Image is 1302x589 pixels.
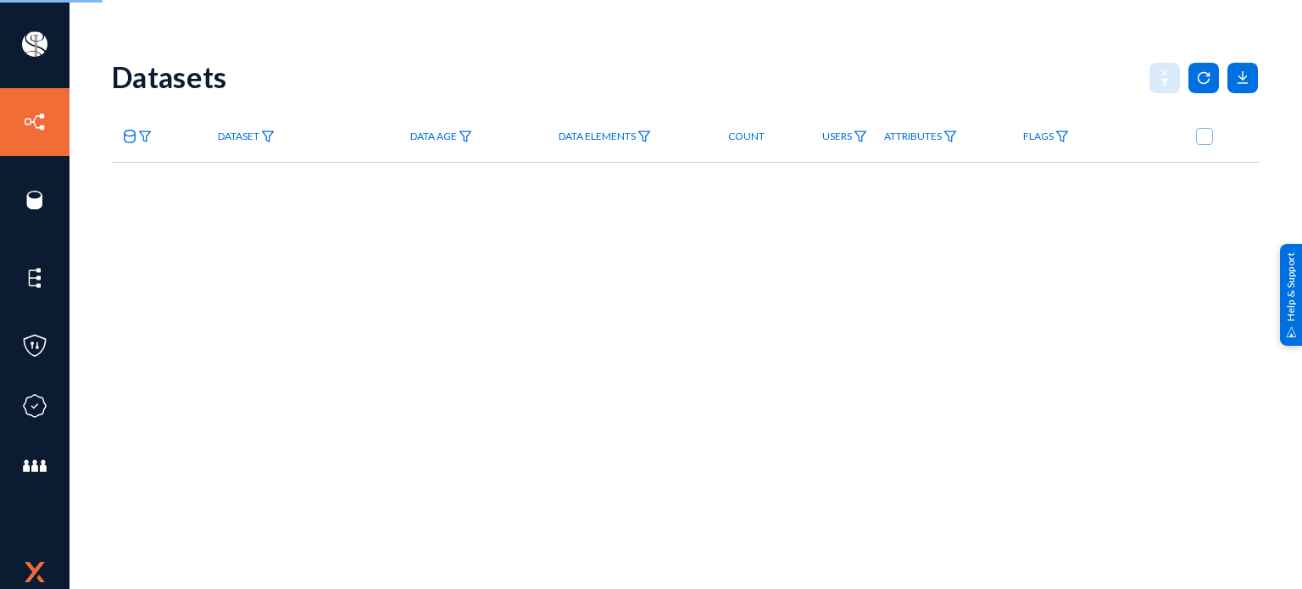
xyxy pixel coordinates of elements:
[218,131,259,142] span: Dataset
[402,122,481,152] a: Data Age
[1055,131,1069,142] img: icon-filter.svg
[261,131,275,142] img: icon-filter.svg
[209,122,283,152] a: Dataset
[876,122,965,152] a: Attributes
[1280,243,1302,345] div: Help & Support
[637,131,651,142] img: icon-filter.svg
[459,131,472,142] img: icon-filter.svg
[814,122,876,152] a: Users
[854,131,867,142] img: icon-filter.svg
[822,131,852,142] span: Users
[559,131,636,142] span: Data Elements
[943,131,957,142] img: icon-filter.svg
[22,333,47,358] img: icon-policies.svg
[22,453,47,479] img: icon-members.svg
[1023,131,1054,142] span: Flags
[22,109,47,135] img: icon-inventory.svg
[138,131,152,142] img: icon-filter.svg
[550,122,659,152] a: Data Elements
[22,393,47,419] img: icon-compliance.svg
[1015,122,1077,152] a: Flags
[1286,326,1297,337] img: help_support.svg
[728,131,765,142] span: Count
[22,265,47,291] img: icon-elements.svg
[112,59,227,94] div: Datasets
[22,187,47,213] img: icon-sources.svg
[22,31,47,57] img: ACg8ocIa8OWj5FIzaB8MU-JIbNDt0RWcUDl_eQ0ZyYxN7rWYZ1uJfn9p=s96-c
[884,131,942,142] span: Attributes
[410,131,457,142] span: Data Age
